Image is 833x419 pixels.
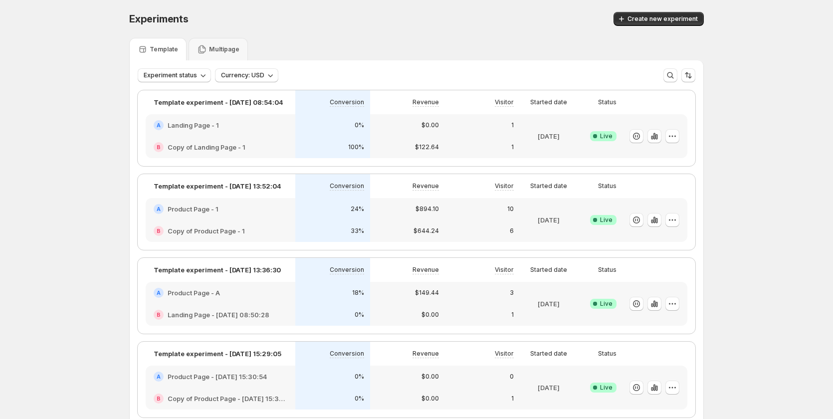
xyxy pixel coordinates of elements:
[154,349,281,359] p: Template experiment - [DATE] 15:29:05
[330,266,364,274] p: Conversion
[157,228,161,234] h2: B
[614,12,704,26] button: Create new experiment
[421,121,439,129] p: $0.00
[351,205,364,213] p: 24%
[138,68,211,82] button: Experiment status
[530,266,567,274] p: Started date
[414,227,439,235] p: $644.24
[600,300,613,308] span: Live
[413,98,439,106] p: Revenue
[157,374,161,380] h2: A
[330,182,364,190] p: Conversion
[221,71,264,79] span: Currency: USD
[168,394,287,404] h2: Copy of Product Page - [DATE] 15:30:54
[355,121,364,129] p: 0%
[510,373,514,381] p: 0
[352,289,364,297] p: 18%
[168,310,269,320] h2: Landing Page - [DATE] 08:50:28
[627,15,698,23] span: Create new experiment
[355,395,364,403] p: 0%
[351,227,364,235] p: 33%
[511,143,514,151] p: 1
[150,45,178,53] p: Template
[495,350,514,358] p: Visitor
[495,182,514,190] p: Visitor
[355,311,364,319] p: 0%
[538,383,560,393] p: [DATE]
[538,131,560,141] p: [DATE]
[168,120,219,130] h2: Landing Page - 1
[530,350,567,358] p: Started date
[154,97,283,107] p: Template experiment - [DATE] 08:54:04
[157,396,161,402] h2: B
[355,373,364,381] p: 0%
[538,299,560,309] p: [DATE]
[144,71,197,79] span: Experiment status
[598,98,617,106] p: Status
[415,289,439,297] p: $149.44
[157,122,161,128] h2: A
[168,288,220,298] h2: Product Page - A
[511,121,514,129] p: 1
[209,45,239,53] p: Multipage
[413,266,439,274] p: Revenue
[157,312,161,318] h2: B
[495,98,514,106] p: Visitor
[168,226,245,236] h2: Copy of Product Page - 1
[421,311,439,319] p: $0.00
[413,182,439,190] p: Revenue
[530,182,567,190] p: Started date
[598,350,617,358] p: Status
[600,384,613,392] span: Live
[154,181,281,191] p: Template experiment - [DATE] 13:52:04
[421,395,439,403] p: $0.00
[129,13,189,25] span: Experiments
[510,289,514,297] p: 3
[530,98,567,106] p: Started date
[330,98,364,106] p: Conversion
[330,350,364,358] p: Conversion
[510,227,514,235] p: 6
[598,182,617,190] p: Status
[168,372,267,382] h2: Product Page - [DATE] 15:30:54
[507,205,514,213] p: 10
[154,265,281,275] p: Template experiment - [DATE] 13:36:30
[495,266,514,274] p: Visitor
[511,311,514,319] p: 1
[157,206,161,212] h2: A
[600,216,613,224] span: Live
[157,290,161,296] h2: A
[538,215,560,225] p: [DATE]
[511,395,514,403] p: 1
[215,68,278,82] button: Currency: USD
[168,204,218,214] h2: Product Page - 1
[168,142,245,152] h2: Copy of Landing Page - 1
[421,373,439,381] p: $0.00
[416,205,439,213] p: $894.10
[348,143,364,151] p: 100%
[413,350,439,358] p: Revenue
[598,266,617,274] p: Status
[600,132,613,140] span: Live
[415,143,439,151] p: $122.64
[157,144,161,150] h2: B
[681,68,695,82] button: Sort the results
